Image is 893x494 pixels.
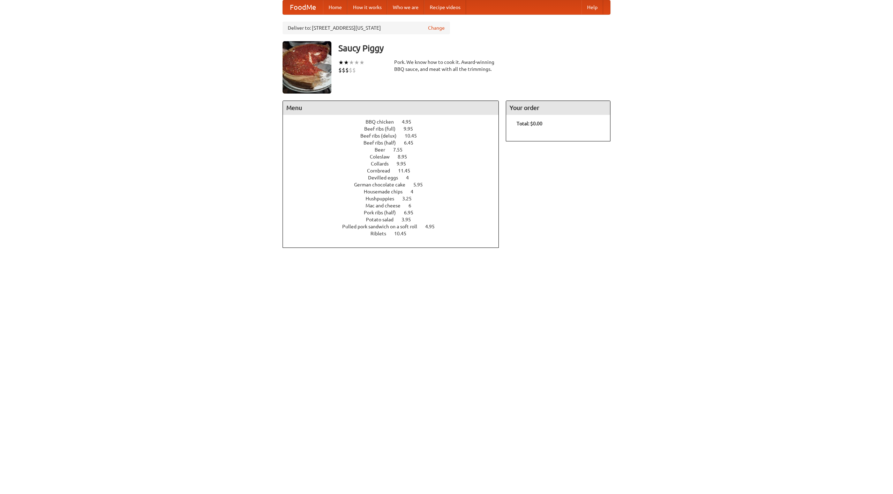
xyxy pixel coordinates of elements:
a: FoodMe [283,0,323,14]
a: Pork ribs (half) 6.95 [364,210,426,215]
span: 10.45 [394,231,413,236]
a: German chocolate cake 5.95 [354,182,436,187]
a: Hushpuppies 3.25 [366,196,425,201]
a: Coleslaw 8.95 [370,154,420,160]
a: Beef ribs (delux) 10.45 [360,133,430,139]
a: Recipe videos [424,0,466,14]
h4: Your order [506,101,610,115]
span: Pork ribs (half) [364,210,403,215]
a: Pulled pork sandwich on a soft roll 4.95 [342,224,448,229]
span: Riblets [370,231,393,236]
span: Beef ribs (half) [363,140,403,146]
span: BBQ chicken [366,119,401,125]
span: 8.95 [398,154,414,160]
h3: Saucy Piggy [338,41,610,55]
span: Cornbread [367,168,397,174]
a: Home [323,0,347,14]
b: Total: $0.00 [517,121,542,126]
a: How it works [347,0,387,14]
span: 9.95 [404,126,420,132]
li: $ [345,66,349,74]
span: Coleslaw [370,154,397,160]
li: $ [342,66,345,74]
div: Deliver to: [STREET_ADDRESS][US_STATE] [283,22,450,34]
div: Pork. We know how to cook it. Award-winning BBQ sauce, and meat with all the trimmings. [394,59,499,73]
a: Mac and cheese 6 [366,203,424,208]
span: German chocolate cake [354,182,412,187]
span: 4 [406,175,416,180]
span: 7.55 [393,147,410,153]
a: Potato salad 3.95 [366,217,424,222]
li: $ [349,66,352,74]
li: $ [352,66,356,74]
span: Potato salad [366,217,400,222]
span: 11.45 [398,168,417,174]
span: 10.45 [405,133,424,139]
a: BBQ chicken 4.95 [366,119,424,125]
a: Who we are [387,0,424,14]
a: Collards 9.95 [371,161,419,167]
span: 6.45 [404,140,420,146]
h4: Menu [283,101,498,115]
img: angular.jpg [283,41,331,94]
span: Devilled eggs [368,175,405,180]
span: 6.95 [404,210,420,215]
span: Beef ribs (full) [364,126,403,132]
span: 4.95 [402,119,418,125]
span: 4.95 [425,224,442,229]
a: Devilled eggs 4 [368,175,422,180]
li: ★ [344,59,349,66]
span: Mac and cheese [366,203,407,208]
li: ★ [359,59,365,66]
li: ★ [354,59,359,66]
a: Housemade chips 4 [364,189,426,194]
a: Beef ribs (full) 9.95 [364,126,426,132]
span: Beer [375,147,392,153]
span: 3.25 [402,196,419,201]
a: Change [428,24,445,31]
span: 3.95 [402,217,418,222]
span: Collards [371,161,396,167]
a: Riblets 10.45 [370,231,419,236]
a: Cornbread 11.45 [367,168,423,174]
a: Beer 7.55 [375,147,415,153]
a: Beef ribs (half) 6.45 [363,140,426,146]
span: 4 [411,189,420,194]
span: 9.95 [397,161,413,167]
li: ★ [338,59,344,66]
li: ★ [349,59,354,66]
li: $ [338,66,342,74]
span: 5.95 [413,182,430,187]
a: Help [581,0,603,14]
span: Hushpuppies [366,196,401,201]
span: 6 [408,203,418,208]
span: Beef ribs (delux) [360,133,404,139]
span: Housemade chips [364,189,410,194]
span: Pulled pork sandwich on a soft roll [342,224,424,229]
